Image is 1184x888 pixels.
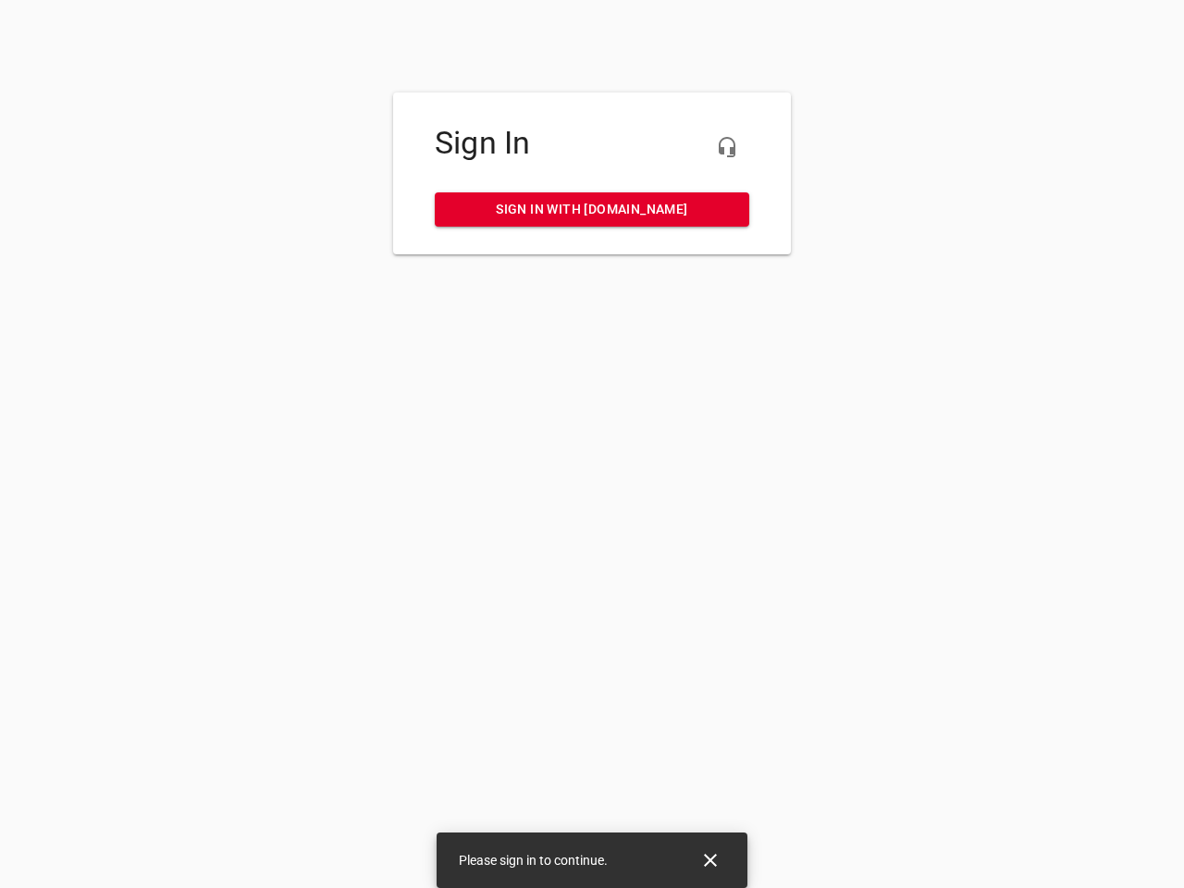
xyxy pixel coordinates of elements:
[459,853,608,868] span: Please sign in to continue.
[705,125,749,169] button: Live Chat
[688,838,733,882] button: Close
[435,192,749,227] a: Sign in with [DOMAIN_NAME]
[435,125,749,162] h4: Sign In
[450,198,734,221] span: Sign in with [DOMAIN_NAME]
